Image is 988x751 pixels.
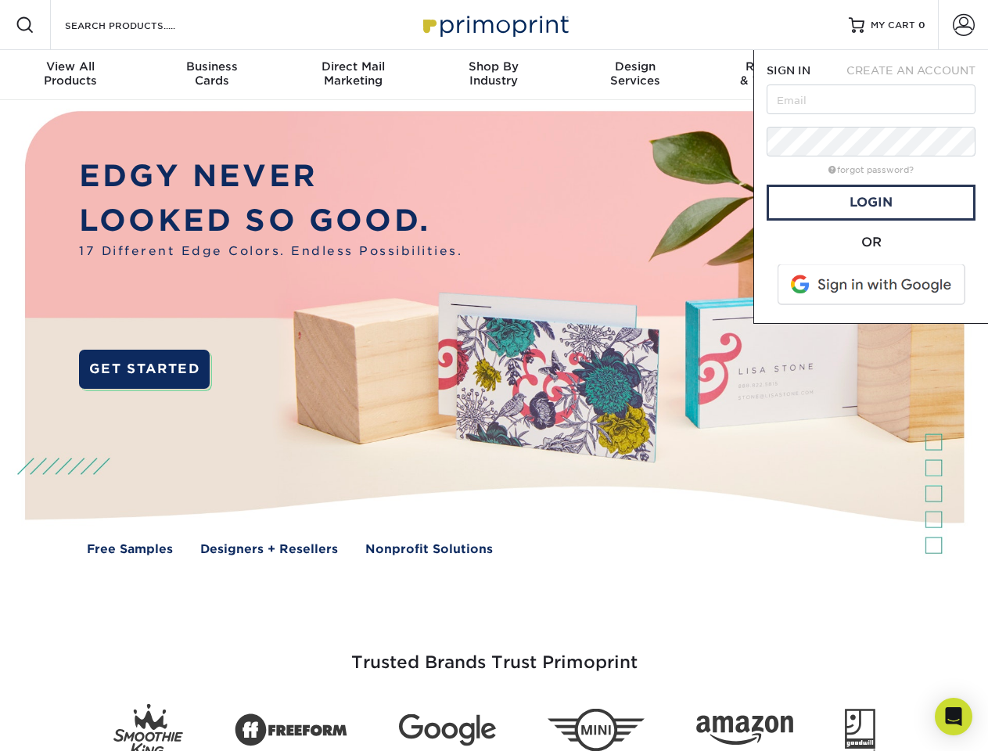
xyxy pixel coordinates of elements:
span: Shop By [423,59,564,74]
span: 0 [918,20,925,31]
iframe: Google Customer Reviews [4,703,133,746]
input: SEARCH PRODUCTS..... [63,16,216,34]
span: Design [565,59,706,74]
a: forgot password? [828,165,914,175]
div: Cards [141,59,282,88]
a: Direct MailMarketing [282,50,423,100]
img: Primoprint [416,8,573,41]
div: & Templates [706,59,846,88]
a: DesignServices [565,50,706,100]
span: MY CART [871,19,915,32]
div: Marketing [282,59,423,88]
span: 17 Different Edge Colors. Endless Possibilities. [79,243,462,261]
span: CREATE AN ACCOUNT [846,64,975,77]
img: Goodwill [845,709,875,751]
div: Services [565,59,706,88]
h3: Trusted Brands Trust Primoprint [37,615,952,692]
span: Business [141,59,282,74]
a: Designers + Resellers [200,541,338,559]
p: LOOKED SO GOOD. [79,199,462,243]
img: Google [399,714,496,746]
a: Login [767,185,975,221]
a: Free Samples [87,541,173,559]
a: Shop ByIndustry [423,50,564,100]
div: Open Intercom Messenger [935,698,972,735]
a: Resources& Templates [706,50,846,100]
a: Nonprofit Solutions [365,541,493,559]
div: Industry [423,59,564,88]
a: BusinessCards [141,50,282,100]
span: Direct Mail [282,59,423,74]
a: GET STARTED [79,350,210,389]
img: Amazon [696,716,793,746]
span: Resources [706,59,846,74]
input: Email [767,84,975,114]
div: OR [767,233,975,252]
span: SIGN IN [767,64,810,77]
p: EDGY NEVER [79,154,462,199]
